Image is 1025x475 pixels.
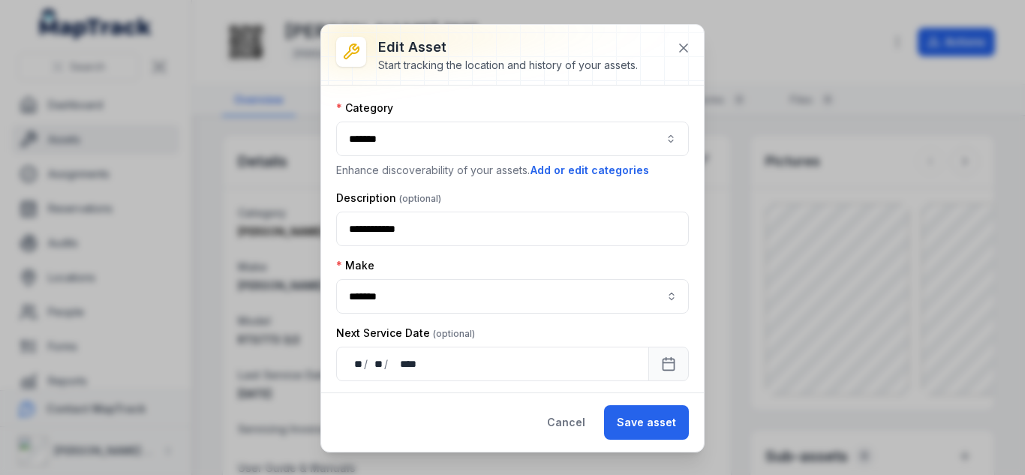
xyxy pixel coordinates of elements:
[389,356,418,371] div: year,
[336,191,441,206] label: Description
[336,279,689,314] input: asset-edit:cf[9e2fc107-2520-4a87-af5f-f70990c66785]-label
[604,405,689,440] button: Save asset
[378,37,638,58] h3: Edit asset
[384,356,389,371] div: /
[378,58,638,73] div: Start tracking the location and history of your assets.
[534,405,598,440] button: Cancel
[530,162,650,179] button: Add or edit categories
[369,356,384,371] div: month,
[336,326,475,341] label: Next Service Date
[364,356,369,371] div: /
[349,356,364,371] div: day,
[336,101,393,116] label: Category
[336,162,689,179] p: Enhance discoverability of your assets.
[336,258,374,273] label: Make
[648,347,689,381] button: Calendar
